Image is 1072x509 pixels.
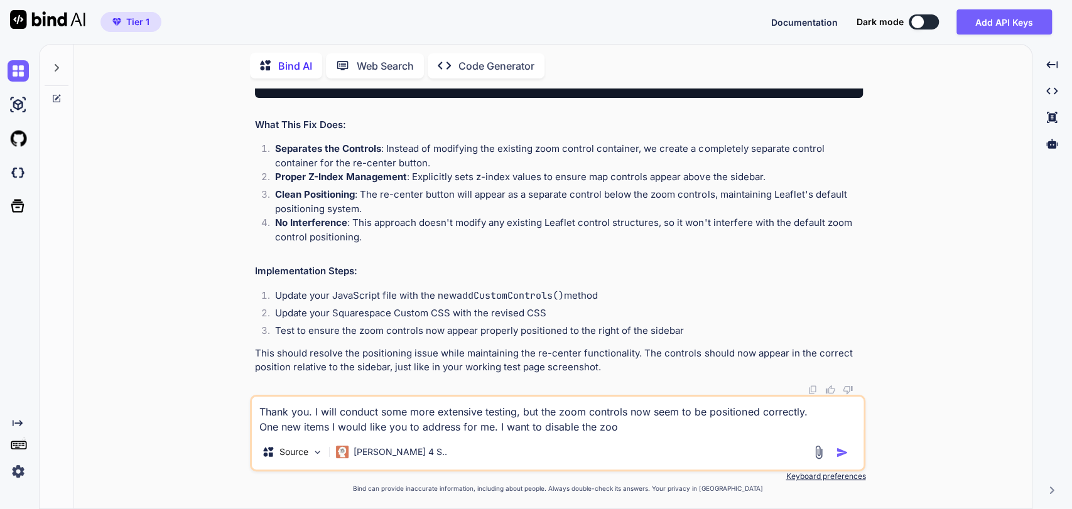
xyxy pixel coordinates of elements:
img: darkCloudIdeIcon [8,162,29,183]
strong: Separates the Controls [275,142,381,154]
img: Pick Models [312,447,323,458]
button: premiumTier 1 [100,12,161,32]
p: Bind AI [278,58,312,73]
p: : This approach doesn't modify any existing Leaflet control structures, so it won't interfere wit... [275,216,863,244]
span: Tier 1 [126,16,149,28]
strong: Clean Positioning [275,188,355,200]
p: Web Search [357,58,414,73]
code: addCustomControls() [457,289,564,302]
img: githubLight [8,128,29,149]
strong: No Interference [275,217,347,228]
p: Source [279,446,308,458]
li: Update your Squarespace Custom CSS with the revised CSS [265,306,863,324]
img: dislike [843,385,853,395]
p: Code Generator [458,58,534,73]
p: Bind can provide inaccurate information, including about people. Always double-check its answers.... [250,484,865,493]
button: Documentation [771,16,838,29]
button: Add API Keys [956,9,1052,35]
p: This should resolve the positioning issue while maintaining the re-center functionality. The cont... [255,346,863,375]
img: copy [808,385,818,395]
p: : The re-center button will appear as a separate control below the zoom controls, maintaining Lea... [275,188,863,216]
img: like [825,385,835,395]
h2: Implementation Steps: [255,264,863,279]
img: premium [112,18,121,26]
img: settings [8,461,29,482]
img: Claude 4 Sonnet [336,446,349,458]
li: Update your JavaScript file with the new method [265,289,863,306]
p: [PERSON_NAME] 4 S.. [354,446,447,458]
img: ai-studio [8,94,29,115]
p: Keyboard preferences [250,471,865,481]
h2: What This Fix Does: [255,118,863,132]
p: : Instead of modifying the existing zoom control container, we create a completely separate contr... [275,142,863,170]
textarea: Thank you. I will conduct some more extensive testing, but the zoom controls now seem to be posit... [252,397,864,434]
img: attachment [811,445,826,459]
img: Bind AI [10,10,85,29]
img: icon [836,446,848,459]
strong: Proper Z-Index Management [275,171,407,183]
span: Documentation [771,17,838,28]
p: : Explicitly sets z-index values to ensure map controls appear above the sidebar. [275,170,863,185]
img: chat [8,60,29,82]
li: Test to ensure the zoom controls now appear properly positioned to the right of the sidebar [265,324,863,341]
span: Dark mode [857,16,904,28]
